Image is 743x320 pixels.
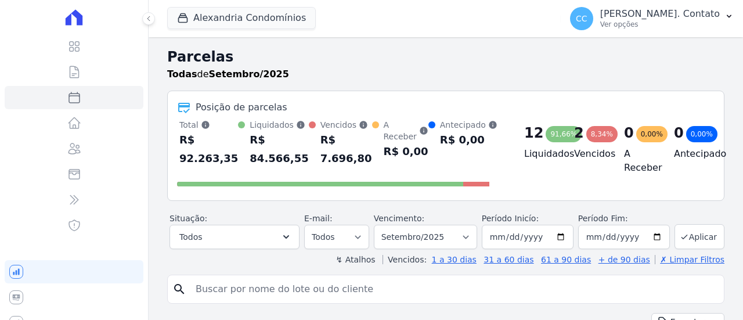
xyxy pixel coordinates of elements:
[179,230,202,244] span: Todos
[624,124,634,142] div: 0
[167,67,289,81] p: de
[578,213,670,225] label: Período Fim:
[674,147,705,161] h4: Antecipado
[179,131,238,168] div: R$ 92.263,35
[250,131,308,168] div: R$ 84.566,55
[179,119,238,131] div: Total
[655,255,724,264] a: ✗ Limpar Filtros
[169,214,207,223] label: Situação:
[384,142,428,161] div: R$ 0,00
[674,124,684,142] div: 0
[250,119,308,131] div: Liquidados
[484,255,533,264] a: 31 a 60 dias
[432,255,477,264] a: 1 a 30 dias
[576,15,587,23] span: CC
[167,46,724,67] h2: Parcelas
[541,255,591,264] a: 61 a 90 dias
[561,2,743,35] button: CC [PERSON_NAME]. Contato Ver opções
[624,147,655,175] h4: A Receber
[546,126,582,142] div: 91,66%
[574,124,584,142] div: 2
[172,282,186,296] i: search
[586,126,618,142] div: 8,34%
[686,126,717,142] div: 0,00%
[383,255,427,264] label: Vencidos:
[169,225,300,249] button: Todos
[209,69,289,80] strong: Setembro/2025
[384,119,428,142] div: A Receber
[524,147,556,161] h4: Liquidados
[636,126,668,142] div: 0,00%
[196,100,287,114] div: Posição de parcelas
[524,124,543,142] div: 12
[574,147,605,161] h4: Vencidos
[600,8,720,20] p: [PERSON_NAME]. Contato
[304,214,333,223] label: E-mail:
[189,278,719,301] input: Buscar por nome do lote ou do cliente
[598,255,650,264] a: + de 90 dias
[320,119,372,131] div: Vencidos
[440,119,497,131] div: Antecipado
[600,20,720,29] p: Ver opções
[440,131,497,149] div: R$ 0,00
[482,214,539,223] label: Período Inicío:
[675,224,724,249] button: Aplicar
[320,131,372,168] div: R$ 7.696,80
[374,214,424,223] label: Vencimento:
[336,255,375,264] label: ↯ Atalhos
[167,69,197,80] strong: Todas
[167,7,316,29] button: Alexandria Condomínios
